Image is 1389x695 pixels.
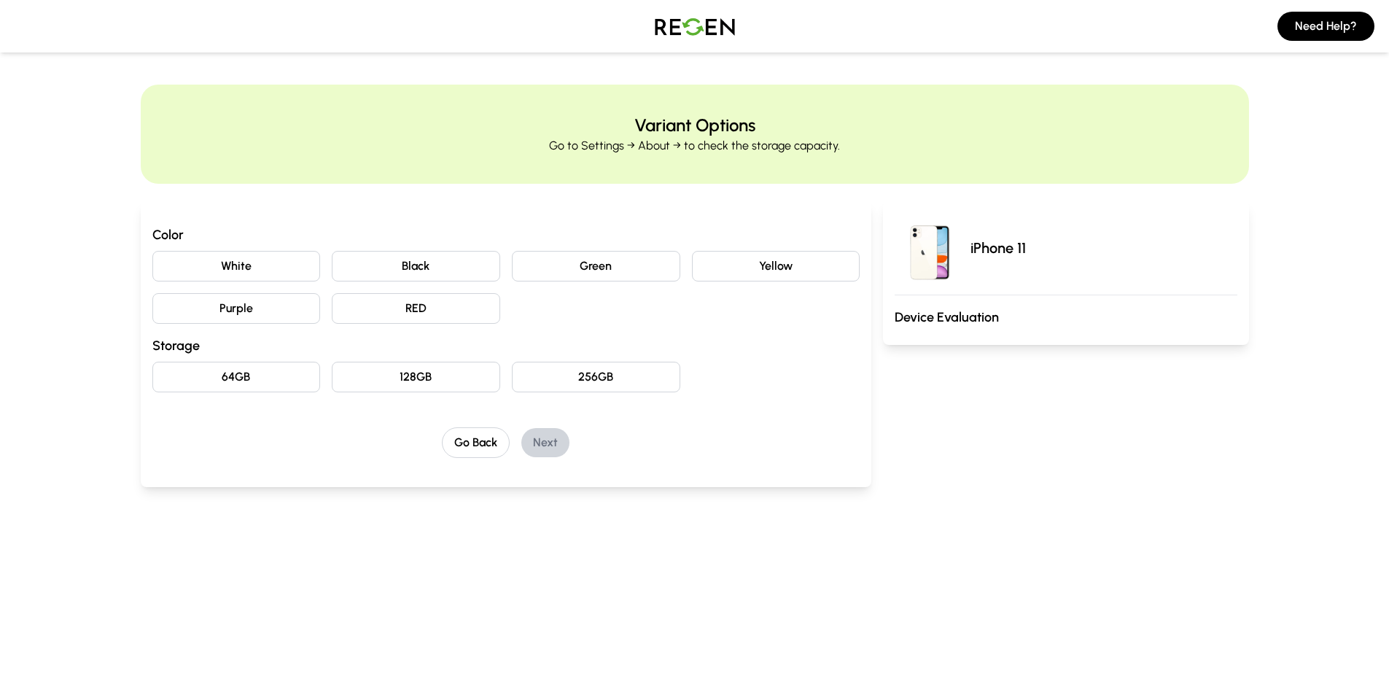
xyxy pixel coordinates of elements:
[152,362,321,392] button: 64GB
[895,307,1237,327] h3: Device Evaluation
[692,251,860,282] button: Yellow
[442,427,510,458] button: Go Back
[332,362,500,392] button: 128GB
[634,114,755,137] h2: Variant Options
[644,6,746,47] img: Logo
[1277,12,1374,41] button: Need Help?
[549,137,840,155] p: Go to Settings → About → to check the storage capacity.
[512,251,680,282] button: Green
[152,293,321,324] button: Purple
[152,335,860,356] h3: Storage
[895,213,965,283] img: iPhone 11
[332,293,500,324] button: RED
[332,251,500,282] button: Black
[521,428,569,457] button: Next
[152,251,321,282] button: White
[970,238,1026,258] p: iPhone 11
[152,225,860,245] h3: Color
[512,362,680,392] button: 256GB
